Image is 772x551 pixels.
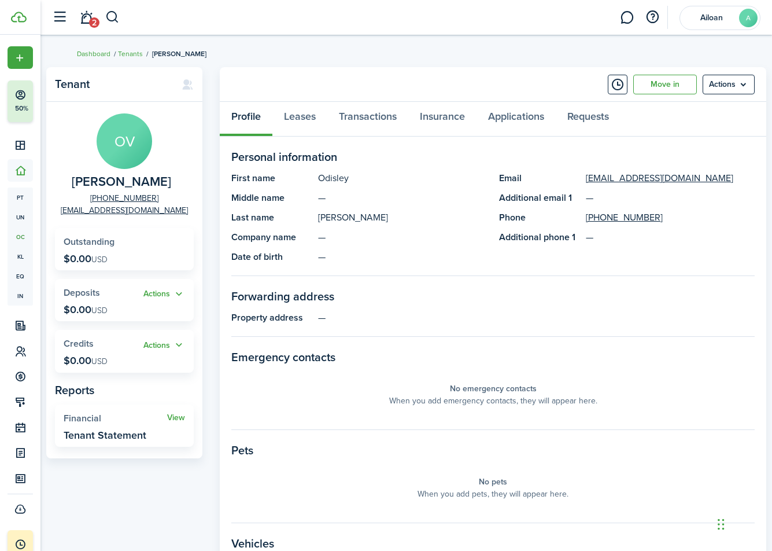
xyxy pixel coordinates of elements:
[688,14,734,22] span: Ailoan
[143,288,185,301] button: Open menu
[91,304,108,317] span: USD
[231,288,755,305] panel-main-section-title: Forwarding address
[479,476,507,488] panel-main-placeholder-title: No pets
[231,348,755,366] panel-main-section-title: Emergency contacts
[8,80,104,122] button: 50%
[586,171,733,185] a: [EMAIL_ADDRESS][DOMAIN_NAME]
[318,211,487,225] panel-main-description: [PERSON_NAME]
[231,442,755,459] panel-main-section-title: Pets
[642,8,662,27] button: Open resource center
[8,247,33,266] a: kl
[718,507,725,542] div: Drag
[318,250,487,264] panel-main-description: —
[97,113,152,169] avatar-text: OV
[499,211,580,225] panel-main-title: Phone
[143,339,185,352] button: Open menu
[143,339,185,352] button: Actions
[231,250,312,264] panel-main-title: Date of birth
[499,230,580,244] panel-main-title: Additional phone 1
[49,6,71,28] button: Open sidebar
[586,211,663,225] a: [PHONE_NUMBER]
[61,204,188,216] a: [EMAIL_ADDRESS][DOMAIN_NAME]
[64,413,167,424] widget-stats-title: Financial
[152,49,206,59] span: [PERSON_NAME]
[90,192,158,204] a: [PHONE_NUMBER]
[739,9,758,27] avatar-text: A
[8,188,33,207] a: pt
[77,49,110,59] a: Dashboard
[231,311,312,325] panel-main-title: Property address
[318,311,755,325] panel-main-description: —
[231,148,755,166] panel-main-section-title: Personal information
[418,488,568,500] panel-main-placeholder-description: When you add pets, they will appear here.
[408,102,477,137] a: Insurance
[633,75,697,94] a: Move in
[11,12,27,23] img: TenantCloud
[608,75,627,94] button: Timeline
[231,230,312,244] panel-main-title: Company name
[318,171,487,185] panel-main-description: Odisley
[616,3,638,32] a: Messaging
[118,49,143,59] a: Tenants
[703,75,755,94] menu-btn: Actions
[272,102,327,137] a: Leases
[105,8,120,27] button: Search
[89,17,99,28] span: 2
[556,102,620,137] a: Requests
[8,207,33,227] a: un
[231,171,312,185] panel-main-title: First name
[64,355,108,366] p: $0.00
[64,304,108,315] p: $0.00
[75,3,97,32] a: Notifications
[72,175,171,189] span: Odisley Vazquez
[8,46,33,69] button: Open menu
[8,227,33,247] a: oc
[318,191,487,205] panel-main-description: —
[91,355,108,368] span: USD
[8,286,33,306] a: in
[318,230,487,244] panel-main-description: —
[714,495,772,551] iframe: Chat Widget
[55,78,170,91] panel-main-title: Tenant
[499,191,580,205] panel-main-title: Additional email 1
[167,413,185,423] a: View
[703,75,755,94] button: Open menu
[64,337,94,350] span: Credits
[64,253,108,265] p: $0.00
[477,102,556,137] a: Applications
[55,381,194,399] panel-main-subtitle: Reports
[389,395,597,407] panel-main-placeholder-description: When you add emergency contacts, they will appear here.
[143,288,185,301] button: Actions
[499,171,580,185] panel-main-title: Email
[91,254,108,266] span: USD
[231,211,312,225] panel-main-title: Last name
[327,102,408,137] a: Transactions
[231,191,312,205] panel-main-title: Middle name
[64,286,100,299] span: Deposits
[8,266,33,286] a: eq
[64,235,114,248] span: Outstanding
[14,104,29,113] p: 50%
[450,383,537,395] panel-main-placeholder-title: No emergency contacts
[64,429,146,441] widget-stats-description: Tenant Statement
